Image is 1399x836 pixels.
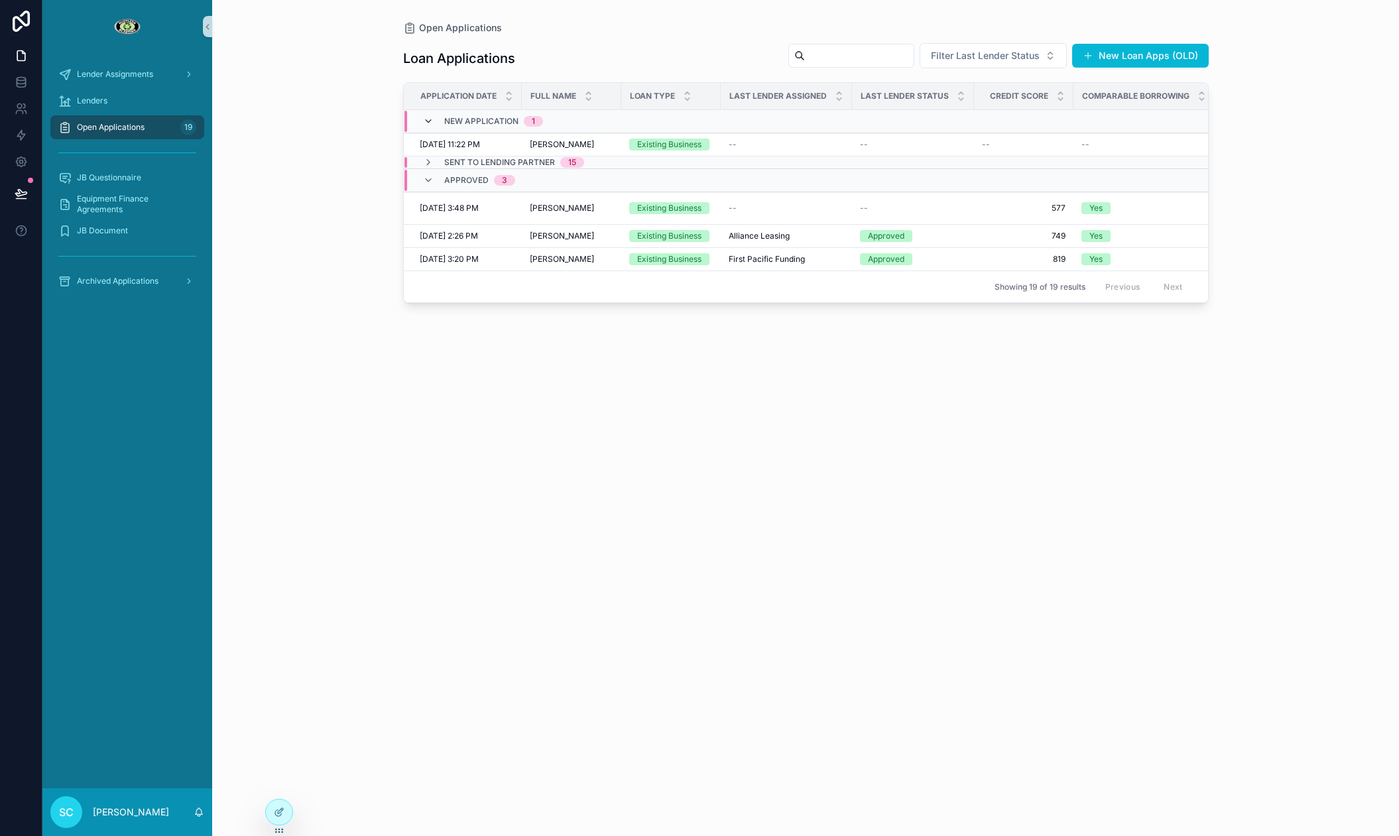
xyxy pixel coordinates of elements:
div: Approved [868,230,904,242]
div: Existing Business [637,253,701,265]
span: [PERSON_NAME] [530,203,594,213]
a: [DATE] 2:26 PM [420,231,514,241]
span: Filter Last Lender Status [931,49,1040,62]
a: Yes [1081,253,1207,265]
a: Existing Business [629,253,713,265]
a: -- [729,203,844,213]
span: JB Document [77,225,128,236]
a: [PERSON_NAME] [530,139,613,150]
span: Full Name [530,91,576,101]
span: Open Applications [77,122,145,133]
p: [PERSON_NAME] [93,806,169,819]
img: App logo [113,16,141,37]
span: [DATE] 3:48 PM [420,203,479,213]
span: Equipment Finance Agreements [77,194,191,215]
span: New Application [444,116,518,127]
div: Yes [1089,253,1103,265]
div: Approved [868,253,904,265]
a: 749 [982,231,1065,241]
a: Existing Business [629,230,713,242]
a: 577 [982,203,1065,213]
button: New Loan Apps (OLD) [1072,44,1209,68]
a: Existing Business [629,202,713,214]
a: Yes [1081,202,1207,214]
a: Yes [1081,230,1207,242]
a: Approved [860,253,966,265]
span: Application Date [420,91,497,101]
div: Existing Business [637,139,701,150]
h1: Loan Applications [403,49,515,68]
span: -- [982,139,990,150]
a: JB Questionnaire [50,166,204,190]
span: [PERSON_NAME] [530,231,594,241]
span: [DATE] 11:22 PM [420,139,480,150]
span: First Pacific Funding [729,254,805,265]
span: [DATE] 3:20 PM [420,254,479,265]
a: Open Applications [403,21,502,34]
a: -- [729,139,844,150]
span: Last Lender Assigned [729,91,827,101]
span: Approved [444,175,489,186]
span: -- [860,203,868,213]
a: -- [860,139,966,150]
a: -- [860,203,966,213]
div: 3 [502,175,507,186]
div: 19 [180,119,196,135]
a: [PERSON_NAME] [530,231,613,241]
span: Showing 19 of 19 results [995,282,1085,292]
span: -- [729,203,737,213]
a: -- [1081,139,1207,150]
a: Archived Applications [50,269,204,293]
a: [DATE] 3:20 PM [420,254,514,265]
span: Credit Score [990,91,1048,101]
span: Lenders [77,95,107,106]
a: [DATE] 11:22 PM [420,139,514,150]
a: Lender Assignments [50,62,204,86]
div: scrollable content [42,53,212,310]
span: Lender Assignments [77,69,153,80]
span: -- [1081,139,1089,150]
a: First Pacific Funding [729,254,844,265]
div: Yes [1089,230,1103,242]
span: Open Applications [419,21,502,34]
div: 1 [532,116,535,127]
span: Loan Type [630,91,675,101]
span: Sent to Lending Partner [444,157,555,168]
a: Alliance Leasing [729,231,844,241]
a: Existing Business [629,139,713,150]
span: SC [59,804,74,820]
a: [PERSON_NAME] [530,203,613,213]
span: -- [860,139,868,150]
div: Yes [1089,202,1103,214]
a: [DATE] 3:48 PM [420,203,514,213]
a: [PERSON_NAME] [530,254,613,265]
span: [PERSON_NAME] [530,139,594,150]
a: Approved [860,230,966,242]
a: 819 [982,254,1065,265]
span: Alliance Leasing [729,231,790,241]
span: [PERSON_NAME] [530,254,594,265]
div: 15 [568,157,576,168]
a: Open Applications19 [50,115,204,139]
div: Existing Business [637,230,701,242]
a: Equipment Finance Agreements [50,192,204,216]
a: Lenders [50,89,204,113]
span: Comparable Borrowing [1082,91,1189,101]
span: Last Lender Status [861,91,949,101]
a: JB Document [50,219,204,243]
button: Select Button [920,43,1067,68]
span: JB Questionnaire [77,172,141,183]
a: -- [982,139,1065,150]
div: Existing Business [637,202,701,214]
span: Archived Applications [77,276,158,286]
span: [DATE] 2:26 PM [420,231,478,241]
span: -- [729,139,737,150]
